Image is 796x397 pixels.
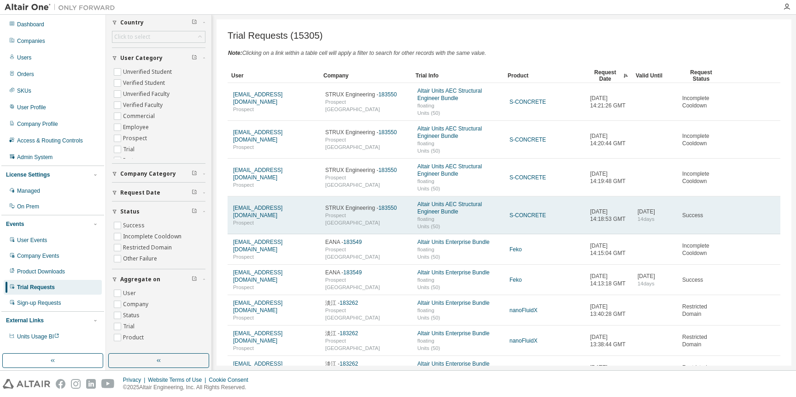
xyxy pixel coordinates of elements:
[682,212,703,219] span: Success
[242,50,486,56] span: Clicking on a link within a table cell will apply a filter to search for other records with the s...
[233,106,316,113] span: Prospect
[590,170,628,185] span: [DATE] 14:19:48 GMT
[6,220,24,228] div: Events
[231,68,316,83] div: User
[509,276,522,284] span: View all trials for 'Feko'
[17,87,31,95] div: SKUs
[325,337,380,344] span: Prospect
[509,136,546,143] span: View all trials for 'S-CONCRETE'
[417,337,490,344] span: floating
[6,171,50,178] div: License Settings
[343,269,362,276] span: View all trials for '183549'
[417,185,500,192] span: Units (50)
[417,269,490,276] span: View all trials for 'au_enterprise'
[233,360,316,375] span: View all trials for 'hermityoshino04@gmail.com'
[417,223,500,230] span: Units (50)
[228,30,323,41] span: Trial Requests (15305)
[682,95,720,109] span: Incomplete Cooldown
[123,144,136,155] label: Trial
[590,364,628,379] span: [DATE] 13:17:43 GMT
[417,253,490,261] span: Units (50)
[590,132,628,147] span: [DATE] 14:20:44 GMT
[509,98,546,106] span: View all trials for 'S-CONCRETE'
[636,68,674,83] div: Valid Until
[123,122,151,133] label: Employee
[123,253,159,264] label: Other Failure
[17,37,45,45] div: Companies
[17,21,44,28] div: Dashboard
[233,269,316,284] span: View all trials for 'jorbegozo@eana.com.ar'
[590,303,628,318] span: [DATE] 13:40:28 GMT
[86,379,96,389] img: linkedin.svg
[590,273,628,287] span: [DATE] 14:13:18 GMT
[209,376,253,384] div: Cookie Consent
[325,166,397,174] span: STRUX Engineering -
[325,344,380,352] span: [GEOGRAPHIC_DATA]
[112,269,205,290] button: Aggregate on
[417,238,490,246] span: View all trials for 'au_enterprise'
[682,242,720,257] span: Incomplete Cooldown
[325,238,380,246] span: EANA -
[17,54,31,61] div: Users
[233,204,316,219] span: View all trials for 'matt@struxengineering.com'
[417,109,500,117] span: Units (50)
[17,237,47,244] div: User Events
[325,181,397,189] span: [GEOGRAPHIC_DATA]
[325,106,397,113] span: [GEOGRAPHIC_DATA]
[508,68,582,83] div: Product
[192,189,197,196] span: Clear filter
[123,288,138,299] label: User
[417,87,500,102] span: View all trials for 'au_structural'
[148,376,209,384] div: Website Terms of Use
[17,137,83,144] div: Access & Routing Controls
[6,317,44,324] div: External Links
[112,183,205,203] button: Request Date
[112,31,205,42] div: Click to select
[417,344,490,352] span: Units (50)
[638,273,655,280] span: [DATE]
[5,3,120,12] img: Altair One
[192,208,197,215] span: Clear filter
[509,246,522,253] span: View all trials for 'Feko'
[120,54,163,62] span: User Category
[233,91,316,106] span: View all trials for 'matt@struxengineering.com'
[682,68,720,83] div: Request Status
[339,361,358,367] span: View all trials for '183262'
[123,376,148,384] div: Privacy
[123,299,150,310] label: Company
[509,212,546,219] span: View all trials for 'S-CONCRETE'
[120,189,160,196] span: Request Date
[682,276,703,284] span: Success
[123,242,174,253] label: Restricted Domain
[17,268,65,275] div: Product Downloads
[123,155,144,166] label: Partner
[682,132,720,147] span: Incomplete Cooldown
[112,201,205,222] button: Status
[638,208,655,215] span: [DATE]
[233,253,316,261] span: Prospect
[325,143,397,151] span: [GEOGRAPHIC_DATA]
[233,219,316,226] span: Prospect
[123,133,149,144] label: Prospect
[339,300,358,306] span: View all trials for '183262'
[123,321,136,332] label: Trial
[416,68,500,83] div: Trial Info
[17,203,39,210] div: On Prem
[233,129,316,143] span: View all trials for 'matt@struxengineering.com'
[123,100,164,111] label: Verified Faculty
[325,360,380,367] span: 淡江 -
[192,170,197,178] span: Clear filter
[17,104,46,111] div: User Profile
[233,299,316,314] span: View all trials for 'hermityoshino04@gmail.com'
[325,129,397,136] span: STRUX Engineering -
[417,163,500,178] span: View all trials for 'au_structural'
[325,253,380,261] span: [GEOGRAPHIC_DATA]
[417,215,500,223] span: floating
[325,204,397,212] span: STRUX Engineering -
[3,379,50,389] img: altair_logo.svg
[325,136,397,143] span: Prospect
[325,330,380,337] span: 淡江 -
[123,111,157,122] label: Commercial
[192,276,197,283] span: Clear filter
[323,68,408,83] div: Company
